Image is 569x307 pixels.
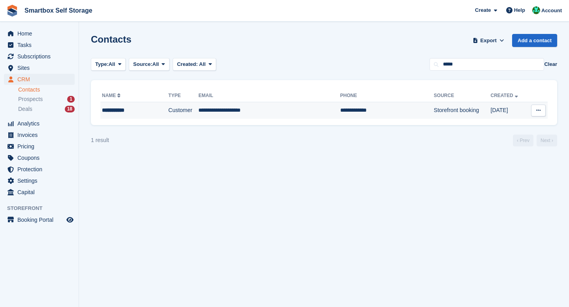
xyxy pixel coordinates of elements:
[133,60,152,68] span: Source:
[544,60,557,68] button: Clear
[4,74,75,85] a: menu
[7,204,79,212] span: Storefront
[4,118,75,129] a: menu
[199,61,206,67] span: All
[17,187,65,198] span: Capital
[6,5,18,17] img: stora-icon-8386f47178a22dfd0bd8f6a31ec36ba5ce8667c1dd55bd0f319d3a0aa187defe.svg
[21,4,96,17] a: Smartbox Self Storage
[198,90,340,102] th: Email
[537,135,557,146] a: Next
[18,105,75,113] a: Deals 18
[4,51,75,62] a: menu
[17,51,65,62] span: Subscriptions
[4,187,75,198] a: menu
[18,95,75,103] a: Prospects 1
[168,102,198,119] td: Customer
[109,60,115,68] span: All
[17,214,65,225] span: Booking Portal
[18,86,75,94] a: Contacts
[168,90,198,102] th: Type
[17,175,65,186] span: Settings
[17,129,65,140] span: Invoices
[4,141,75,152] a: menu
[491,93,520,98] a: Created
[512,34,557,47] a: Add a contact
[95,60,109,68] span: Type:
[491,102,527,119] td: [DATE]
[434,102,491,119] td: Storefront booking
[17,39,65,51] span: Tasks
[340,90,434,102] th: Phone
[177,61,198,67] span: Created:
[91,58,126,71] button: Type: All
[4,28,75,39] a: menu
[4,214,75,225] a: menu
[17,62,65,73] span: Sites
[4,175,75,186] a: menu
[475,6,491,14] span: Create
[17,74,65,85] span: CRM
[65,215,75,225] a: Preview store
[532,6,540,14] img: Elinor Shepherd
[514,6,525,14] span: Help
[4,39,75,51] a: menu
[153,60,159,68] span: All
[17,152,65,163] span: Coupons
[4,62,75,73] a: menu
[173,58,216,71] button: Created: All
[4,152,75,163] a: menu
[17,164,65,175] span: Protection
[511,135,559,146] nav: Page
[4,164,75,175] a: menu
[513,135,533,146] a: Previous
[65,106,75,112] div: 18
[434,90,491,102] th: Source
[102,93,122,98] a: Name
[4,129,75,140] a: menu
[480,37,497,45] span: Export
[17,28,65,39] span: Home
[18,95,43,103] span: Prospects
[18,105,32,113] span: Deals
[91,136,109,144] div: 1 result
[471,34,506,47] button: Export
[67,96,75,103] div: 1
[91,34,132,45] h1: Contacts
[17,141,65,152] span: Pricing
[17,118,65,129] span: Analytics
[129,58,170,71] button: Source: All
[541,7,562,15] span: Account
